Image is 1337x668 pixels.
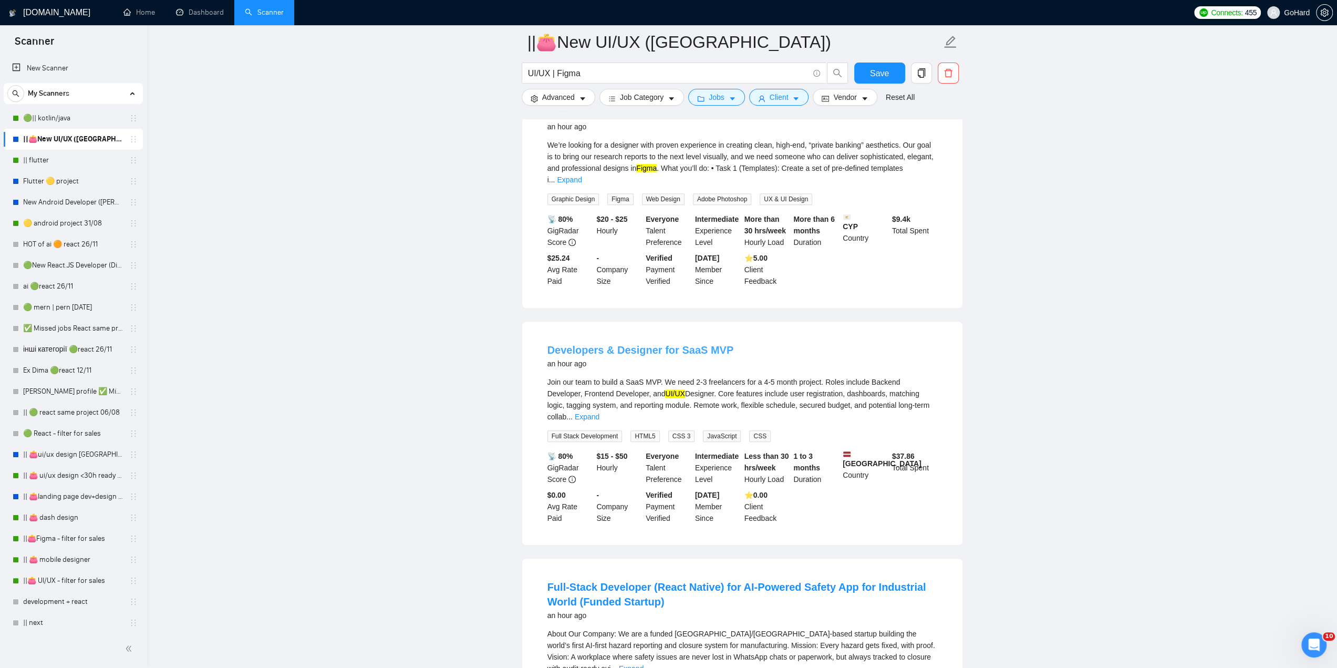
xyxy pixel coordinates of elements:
[1211,7,1242,18] span: Connects:
[129,114,138,122] span: holder
[1317,8,1332,17] span: setting
[547,376,937,423] div: Join our team to build a SaaS MVP. We need 2-3 freelancers for a 4-5 month project. Roles include...
[123,8,155,17] a: homeHome
[938,68,958,78] span: delete
[125,643,136,654] span: double-left
[547,254,570,262] b: $25.24
[12,58,134,79] a: New Scanner
[545,213,595,248] div: GigRadar Score
[245,8,284,17] a: searchScanner
[129,240,138,249] span: holder
[886,91,915,103] a: Reset All
[742,489,792,524] div: Client Feedback
[744,491,768,499] b: ⭐️ 0.00
[630,430,659,442] span: HTML5
[594,252,644,287] div: Company Size
[1245,7,1257,18] span: 455
[742,252,792,287] div: Client Feedback
[890,450,939,485] div: Total Spent
[841,213,890,248] div: Country
[23,360,123,381] a: Ex Dima 🟢react 12/11
[23,423,123,444] a: 🟢 React - filter for sales
[547,581,926,608] a: Full-Stack Developer (React Native) for AI-Powered Safety App for Industrial World (Funded Startup)
[944,35,957,49] span: edit
[545,489,595,524] div: Avg Rate Paid
[23,402,123,423] a: || 🟢 react same project 06/08
[791,450,841,485] div: Duration
[129,177,138,186] span: holder
[23,213,123,234] a: 🟡 android project 31/08
[23,150,123,171] a: || flutter
[542,91,575,103] span: Advanced
[843,213,851,221] img: 🇨🇾
[668,430,695,442] span: CSS 3
[129,598,138,606] span: holder
[760,193,812,205] span: UX & UI Design
[861,95,868,102] span: caret-down
[129,324,138,333] span: holder
[843,450,921,468] b: [GEOGRAPHIC_DATA]
[688,89,745,106] button: folderJobscaret-down
[547,139,937,186] div: We’re looking for a designer with proven experience in creating clean, high-end, “private banking...
[547,430,623,442] span: Full Stack Development
[129,471,138,480] span: holder
[596,215,627,223] b: $20 - $25
[547,452,573,460] b: 📡 80%
[129,261,138,270] span: holder
[749,89,809,106] button: userClientcaret-down
[668,95,675,102] span: caret-down
[596,491,599,499] b: -
[129,556,138,564] span: holder
[575,413,599,421] a: Expand
[176,8,224,17] a: dashboardDashboard
[23,465,123,486] a: || 👛 ui/ux design <30h ready to start 23/07
[129,619,138,627] span: holder
[693,193,751,205] span: Adobe Photoshop
[129,282,138,291] span: holder
[892,452,915,460] b: $ 37.86
[813,70,820,77] span: info-circle
[594,450,644,485] div: Hourly
[23,444,123,465] a: || 👛ui/ux design [GEOGRAPHIC_DATA] 08/02
[646,215,679,223] b: Everyone
[843,450,851,458] img: 🇱🇻
[129,535,138,543] span: holder
[23,255,123,276] a: 🟢New React.JS Developer (Dima H)
[793,452,820,472] b: 1 to 3 months
[742,213,792,248] div: Hourly Load
[547,357,734,370] div: an hour ago
[620,91,664,103] span: Job Category
[129,492,138,501] span: holder
[129,198,138,207] span: holder
[742,450,792,485] div: Hourly Load
[695,215,739,223] b: Intermediate
[596,254,599,262] b: -
[1301,632,1326,657] iframe: Intercom live chat
[833,91,856,103] span: Vendor
[129,135,138,143] span: holder
[28,83,69,104] span: My Scanners
[695,491,719,499] b: [DATE]
[642,193,685,205] span: Web Design
[594,489,644,524] div: Company Size
[646,491,672,499] b: Verified
[23,612,123,633] a: || next
[129,303,138,312] span: holder
[744,254,768,262] b: ⭐️ 5.00
[729,95,736,102] span: caret-down
[549,176,555,184] span: ...
[749,430,771,442] span: CSS
[693,450,742,485] div: Experience Level
[8,90,24,97] span: search
[938,63,959,84] button: delete
[646,254,672,262] b: Verified
[129,450,138,459] span: holder
[1270,9,1277,16] span: user
[566,413,573,421] span: ...
[758,95,765,102] span: user
[911,68,931,78] span: copy
[911,63,932,84] button: copy
[129,219,138,228] span: holder
[843,213,888,231] b: CYP
[528,67,809,80] input: Search Freelance Jobs...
